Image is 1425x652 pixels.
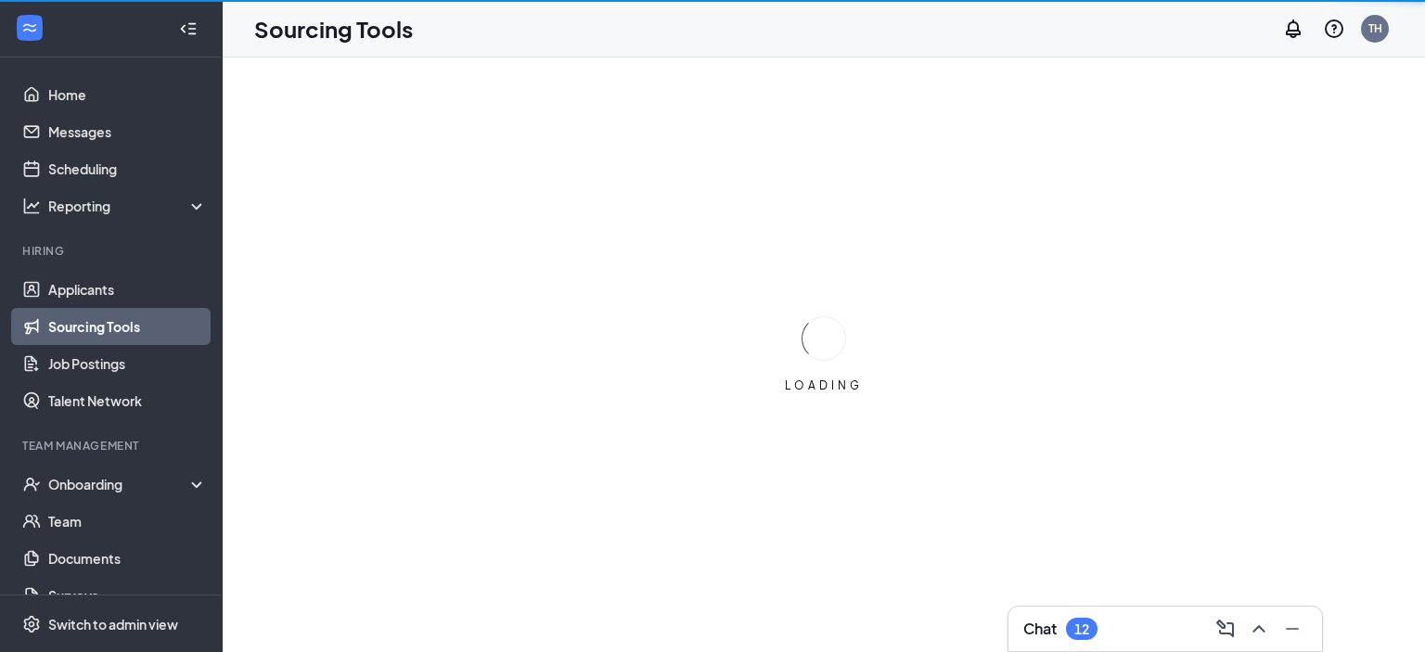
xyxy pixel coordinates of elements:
[1282,18,1304,40] svg: Notifications
[22,438,203,454] div: Team Management
[48,197,208,215] div: Reporting
[48,540,207,577] a: Documents
[1323,18,1345,40] svg: QuestionInfo
[1277,614,1307,644] button: Minimize
[48,76,207,113] a: Home
[1023,619,1057,639] h3: Chat
[22,197,41,215] svg: Analysis
[48,615,178,633] div: Switch to admin view
[48,503,207,540] a: Team
[48,113,207,150] a: Messages
[1248,618,1270,640] svg: ChevronUp
[22,243,203,259] div: Hiring
[22,615,41,633] svg: Settings
[48,382,207,419] a: Talent Network
[48,345,207,382] a: Job Postings
[1074,621,1089,637] div: 12
[179,19,198,38] svg: Collapse
[20,19,39,37] svg: WorkstreamLogo
[48,150,207,187] a: Scheduling
[254,13,413,45] h1: Sourcing Tools
[48,577,207,614] a: Surveys
[48,308,207,345] a: Sourcing Tools
[48,271,207,308] a: Applicants
[777,377,870,393] div: LOADING
[1211,614,1240,644] button: ComposeMessage
[22,475,41,493] svg: UserCheck
[48,475,191,493] div: Onboarding
[1214,618,1237,640] svg: ComposeMessage
[1281,618,1303,640] svg: Minimize
[1244,614,1274,644] button: ChevronUp
[1368,20,1382,36] div: TH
